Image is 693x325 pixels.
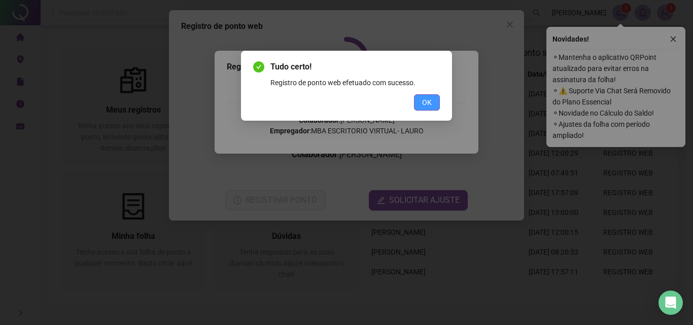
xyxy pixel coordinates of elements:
[414,94,440,111] button: OK
[659,291,683,315] div: Open Intercom Messenger
[270,61,440,73] span: Tudo certo!
[422,97,432,108] span: OK
[270,77,440,88] div: Registro de ponto web efetuado com sucesso.
[253,61,264,73] span: check-circle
